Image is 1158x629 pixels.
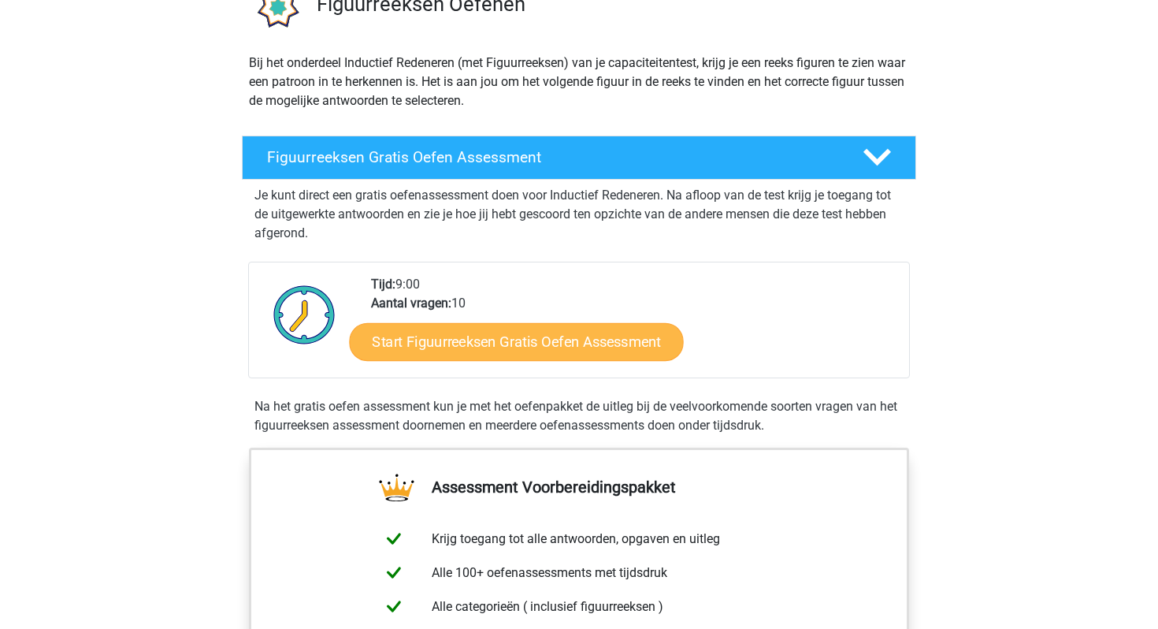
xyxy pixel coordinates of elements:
p: Bij het onderdeel Inductief Redeneren (met Figuurreeksen) van je capaciteitentest, krijg je een r... [249,54,909,110]
div: Na het gratis oefen assessment kun je met het oefenpakket de uitleg bij de veelvoorkomende soorte... [248,397,910,435]
b: Tijd: [371,277,395,292]
h4: Figuurreeksen Gratis Oefen Assessment [267,148,837,166]
a: Figuurreeksen Gratis Oefen Assessment [236,136,922,180]
a: Start Figuurreeksen Gratis Oefen Assessment [350,322,684,360]
b: Aantal vragen: [371,296,451,311]
img: Klok [265,275,344,354]
p: Je kunt direct een gratis oefenassessment doen voor Inductief Redeneren. Na afloop van de test kr... [254,186,904,243]
div: 9:00 10 [359,275,908,378]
